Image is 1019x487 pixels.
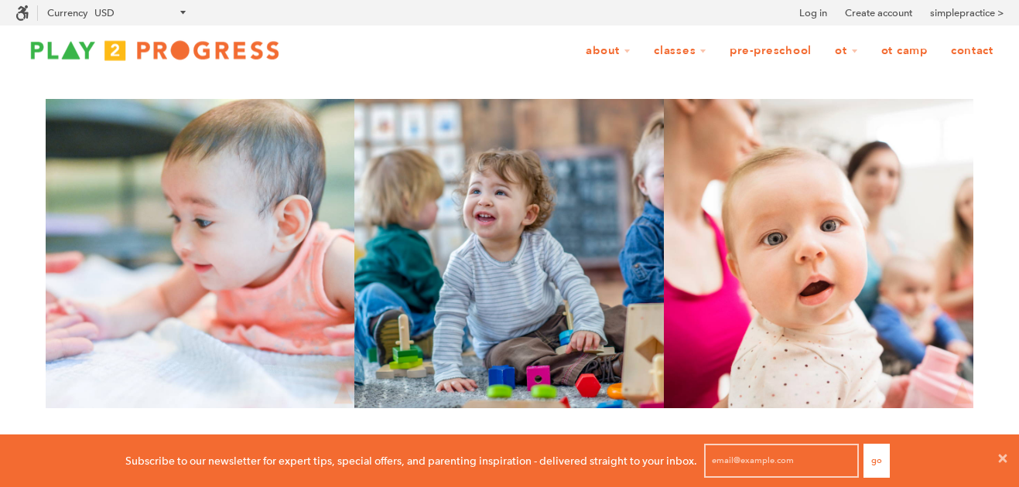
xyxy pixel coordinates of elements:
[845,5,912,21] a: Create account
[799,5,827,21] a: Log in
[930,5,1004,21] a: simplepractice >
[125,452,697,469] p: Subscribe to our newsletter for expert tips, special offers, and parenting inspiration - delivere...
[644,36,716,66] a: Classes
[941,36,1004,66] a: Contact
[863,444,890,478] button: Go
[720,36,822,66] a: Pre-Preschool
[576,36,641,66] a: About
[704,444,859,478] input: email@example.com
[871,36,938,66] a: OT Camp
[47,7,87,19] label: Currency
[825,36,868,66] a: OT
[15,35,294,66] img: Play2Progress logo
